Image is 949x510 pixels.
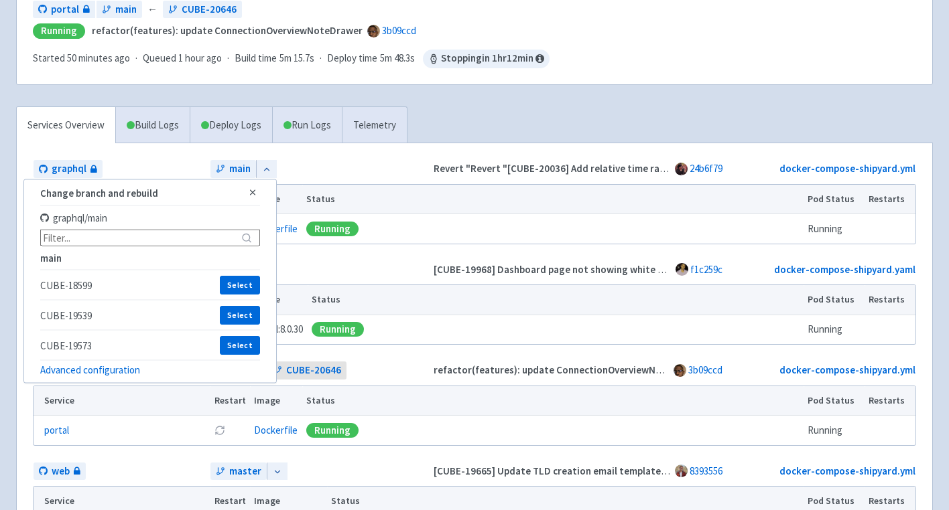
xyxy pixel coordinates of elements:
a: Advanced configuration [40,363,140,375]
button: Select [220,336,259,355]
time: 1 hour ago [178,52,222,64]
strong: Revert "Revert "[CUBE-20036] Add relative time range fields (#356)" (#360)" (#361) [434,162,806,175]
th: Pod Status [804,185,865,214]
td: Running [804,416,865,445]
a: main [210,160,256,178]
div: Running [33,23,85,39]
strong: [CUBE-19665] Update TLD creation email template copy as part of the terminology project (#6436) [434,464,875,477]
span: 5m 15.7s [279,51,314,66]
th: Pod Status [804,386,865,416]
strong: main [40,252,62,264]
div: Running [306,222,359,236]
a: docker-compose-shipyard.yml [779,464,915,477]
a: 8393556 [690,464,722,477]
span: Stopping in 1 hr 12 min [423,50,550,68]
span: CUBE-19573 [40,339,220,351]
a: portal [33,1,95,19]
button: Close [245,185,260,200]
span: main [229,161,251,177]
span: ← [147,2,157,17]
a: Dockerfile [254,424,298,436]
span: CUBE-20646 [286,363,341,378]
a: Deploy Logs [190,107,272,144]
a: 3b09ccd [688,363,722,376]
button: Restart pod [214,425,225,436]
a: Telemetry [342,107,407,144]
th: Restarts [865,185,915,214]
a: docker-compose-shipyard.yaml [774,263,915,276]
span: Build time [235,51,277,66]
span: Started [33,52,130,64]
a: web [34,462,86,481]
th: Image [250,386,302,416]
th: Status [302,185,804,214]
a: master [210,462,267,481]
a: 24b6f79 [690,162,722,175]
a: 3b09ccd [382,24,416,37]
a: CUBE-20646 [163,1,242,19]
span: CUBE-19539 [40,309,220,321]
span: CUBE-20646 [182,2,237,17]
span: web [52,464,70,479]
th: Status [302,386,804,416]
span: master [229,464,261,479]
td: Running [804,214,865,244]
button: Select [220,306,259,325]
span: Deploy time [327,51,377,66]
a: Services Overview [17,107,115,144]
th: Image [250,285,308,315]
strong: Change branch and rebuild [40,186,158,199]
strong: refactor(features): update ConnectionOverviewNoteDrawer [92,24,363,37]
th: Restarts [865,285,915,315]
button: Select [220,276,259,294]
th: Pod Status [804,285,865,315]
a: main [97,1,142,19]
a: docker-compose-shipyard.yml [779,363,915,376]
input: Filter... [40,230,260,246]
a: CUBE-20646 [267,361,346,379]
th: Status [308,285,804,315]
div: Running [306,423,359,438]
a: portal [44,423,69,438]
a: Build Logs [116,107,190,144]
td: Running [804,315,865,344]
th: Restart [210,386,250,416]
span: 5m 48.3s [380,51,415,66]
span: Queued [143,52,222,64]
a: f1c259c [690,263,722,276]
th: Service [34,386,210,416]
a: Run Logs [272,107,342,144]
span: graphql [52,161,86,177]
time: 50 minutes ago [67,52,130,64]
strong: refactor(features): update ConnectionOverviewNoteDrawer [434,363,704,376]
th: Restarts [865,386,915,416]
span: main [115,2,137,17]
span: portal [51,2,79,17]
a: graphql [34,160,103,178]
div: · · · [33,50,550,68]
span: graphql / main [40,211,107,224]
span: mysql:8.0.30 [254,322,303,337]
span: CUBE-18599 [40,278,220,291]
strong: [CUBE-19968] Dashboard page not showing white background (#83) [434,263,737,276]
div: Running [312,322,364,337]
a: docker-compose-shipyard.yml [779,162,915,175]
